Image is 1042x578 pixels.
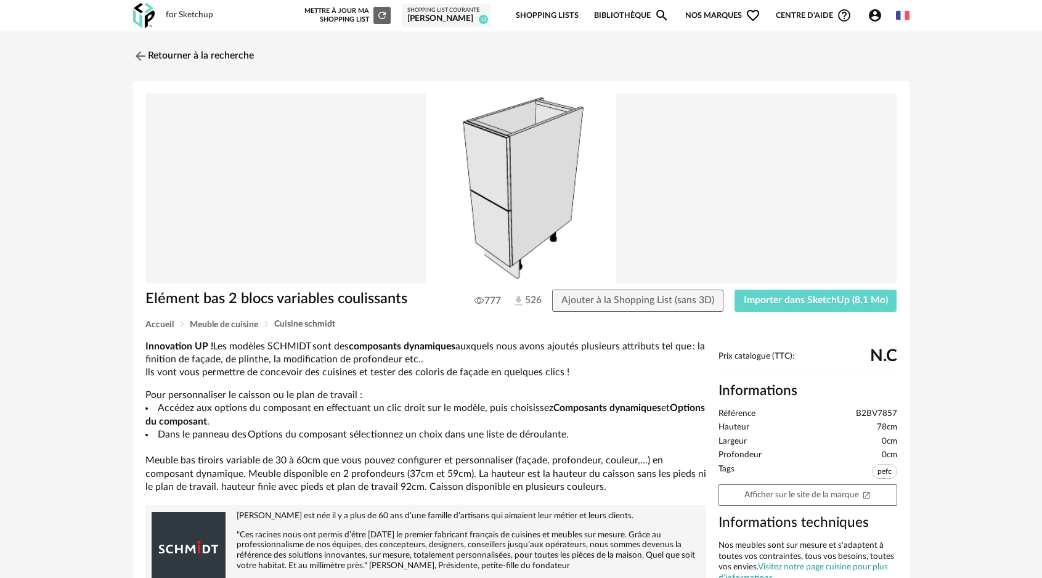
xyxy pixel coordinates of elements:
[868,8,882,23] span: Account Circle icon
[516,1,579,30] a: Shopping Lists
[862,490,871,499] span: Open In New icon
[145,341,213,351] b: Innovation UP !
[133,43,254,70] a: Retourner à la recherche
[594,1,669,30] a: BibliothèqueMagnify icon
[718,422,749,433] span: Hauteur
[882,450,897,461] span: 0cm
[718,409,755,420] span: Référence
[718,351,897,374] div: Prix catalogue (TTC):
[870,351,897,361] span: N.C
[868,8,888,23] span: Account Circle icon
[474,295,501,307] span: 777
[718,450,762,461] span: Profondeur
[882,436,897,447] span: 0cm
[190,320,258,329] span: Meuble de cuisine
[145,340,706,380] p: Les modèles SCHMIDT sont des auxquels nous avons ajoutés plusieurs attributs tel que : la finitio...
[145,320,174,329] span: Accueil
[654,8,669,23] span: Magnify icon
[145,403,706,426] b: Options du composant
[877,422,897,433] span: 78cm
[718,484,897,506] a: Afficher sur le site de la marqueOpen In New icon
[145,290,452,309] h1: Elément bas 2 blocs variables coulissants
[145,320,897,329] div: Breadcrumb
[896,9,910,22] img: fr
[718,464,735,482] span: Tags
[166,10,213,21] div: for Sketchup
[744,295,888,305] span: Importer dans SketchUp (8,1 Mo)
[152,511,700,521] p: [PERSON_NAME] est née il y a plus de 60 ans d’une famille d’artisans qui aimaient leur métier et ...
[407,14,486,25] div: [PERSON_NAME]
[274,320,335,328] span: Cuisine schmidt
[837,8,852,23] span: Help Circle Outline icon
[145,93,897,284] img: Product pack shot
[407,7,486,25] a: Shopping List courante [PERSON_NAME] 12
[145,340,706,494] div: Pour personnaliser le caisson ou le plan de travail : Meuble bas tiroirs variable de 30 à 60cm qu...
[553,403,661,413] b: Composants dynamiques
[718,436,747,447] span: Largeur
[407,7,486,14] div: Shopping List courante
[133,49,148,63] img: svg+xml;base64,PHN2ZyB3aWR0aD0iMjQiIGhlaWdodD0iMjQiIHZpZXdCb3g9IjAgMCAyNCAyNCIgZmlsbD0ibm9uZSIgeG...
[718,514,897,532] h3: Informations techniques
[856,409,897,420] span: B2BV7857
[735,290,897,312] button: Importer dans SketchUp (8,1 Mo)
[133,3,155,28] img: OXP
[746,8,760,23] span: Heart Outline icon
[512,295,525,307] img: Téléchargements
[872,464,897,479] span: pefc
[552,290,723,312] button: Ajouter à la Shopping List (sans 3D)
[512,294,529,307] span: 526
[718,382,897,400] h2: Informations
[561,295,714,305] span: Ajouter à la Shopping List (sans 3D)
[152,530,700,572] p: "Ces racines nous ont permis d’être [DATE] le premier fabricant français de cuisines et meubles s...
[145,428,706,441] li: Dans le panneau des Options du composant sélectionnez un choix dans une liste de déroulante.
[145,402,706,428] li: Accédez aux options du composant en effectuant un clic droit sur le modèle, puis choisissez et .
[302,7,391,24] div: Mettre à jour ma Shopping List
[349,341,455,351] b: composants dynamiques
[377,12,388,18] span: Refresh icon
[776,8,852,23] span: Centre d'aideHelp Circle Outline icon
[479,15,488,24] span: 12
[685,1,760,30] span: Nos marques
